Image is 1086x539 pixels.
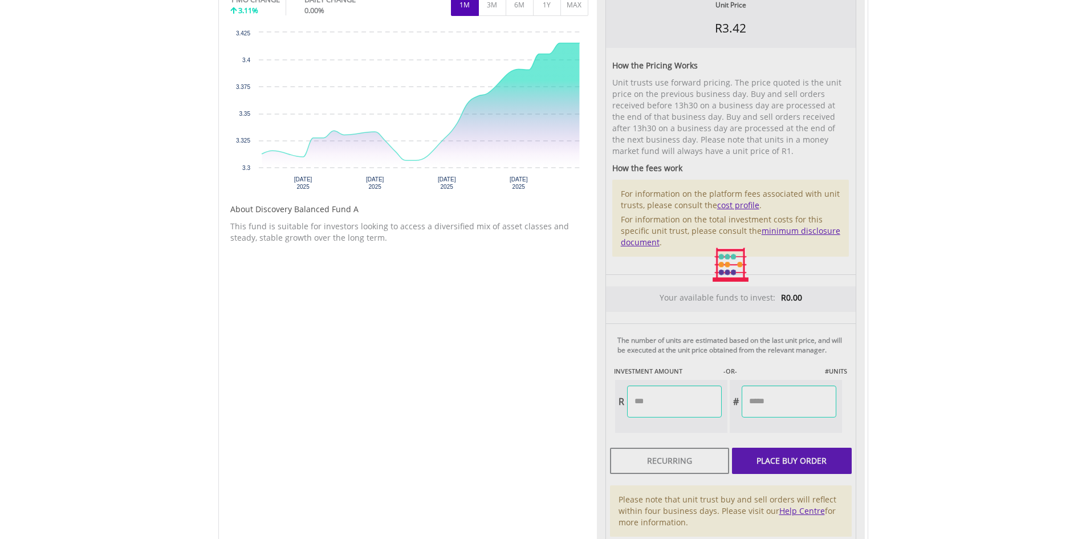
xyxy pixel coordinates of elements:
[242,165,250,171] text: 3.3
[235,30,250,37] text: 3.425
[242,57,250,63] text: 3.4
[235,84,250,90] text: 3.375
[230,204,588,215] h5: About Discovery Balanced Fund A
[230,27,588,198] svg: Interactive chart
[294,176,312,190] text: [DATE] 2025
[230,27,588,198] div: Chart. Highcharts interactive chart.
[509,176,527,190] text: [DATE] 2025
[437,176,455,190] text: [DATE] 2025
[239,111,250,117] text: 3.35
[238,5,258,15] span: 3.11%
[230,221,588,244] p: This fund is suitable for investors looking to access a diversified mix of asset classes and stea...
[304,5,324,15] span: 0.00%
[235,137,250,144] text: 3.325
[365,176,384,190] text: [DATE] 2025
